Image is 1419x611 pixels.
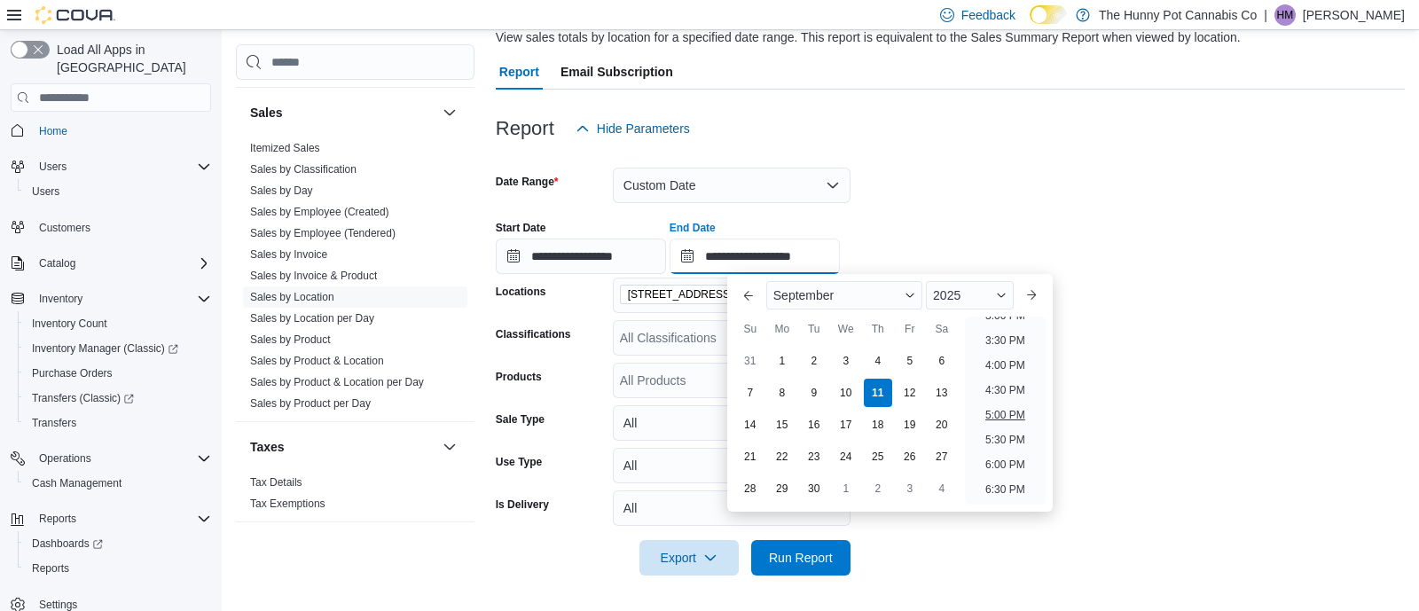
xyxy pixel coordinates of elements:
button: Taxes [250,438,435,456]
button: Next month [1017,281,1046,309]
span: Dashboards [32,537,103,551]
button: Home [4,117,218,143]
span: Purchase Orders [32,366,113,380]
a: Sales by Invoice [250,248,327,261]
span: September [773,288,834,302]
span: Sales by Product [250,333,331,347]
div: day-16 [800,411,828,439]
span: Inventory Manager (Classic) [25,338,211,359]
span: Hide Parameters [597,120,690,137]
input: Press the down key to enter a popover containing a calendar. Press the escape key to close the po... [670,239,840,274]
button: Custom Date [613,168,851,203]
a: Tax Details [250,476,302,489]
li: 6:30 PM [978,479,1032,500]
button: All [613,405,851,441]
span: Inventory [39,292,82,306]
div: Taxes [236,472,474,521]
span: Load All Apps in [GEOGRAPHIC_DATA] [50,41,211,76]
ul: Time [965,317,1046,505]
li: 3:30 PM [978,330,1032,351]
button: Inventory [4,286,218,311]
button: Purchase Orders [18,361,218,386]
div: day-18 [864,411,892,439]
span: Transfers (Classic) [25,388,211,409]
a: Sales by Location per Day [250,312,374,325]
label: Use Type [496,455,542,469]
div: Th [864,315,892,343]
div: day-19 [896,411,924,439]
a: Sales by Product & Location [250,355,384,367]
div: day-17 [832,411,860,439]
div: day-3 [896,474,924,503]
span: Reports [32,508,211,529]
div: day-7 [736,379,764,407]
span: Tax Details [250,475,302,490]
div: Button. Open the month selector. September is currently selected. [766,281,922,309]
a: Purchase Orders [25,363,120,384]
span: Sales by Location [250,290,334,304]
div: We [832,315,860,343]
span: Report [499,54,539,90]
a: Inventory Count [25,313,114,334]
span: 2103 Yonge St [620,285,756,304]
button: Users [18,179,218,204]
span: Cash Management [25,473,211,494]
span: Sales by Employee (Created) [250,205,389,219]
div: Fr [896,315,924,343]
div: day-30 [800,474,828,503]
span: Inventory Count [25,313,211,334]
button: Inventory Count [18,311,218,336]
span: Users [39,160,67,174]
label: Date Range [496,175,559,189]
span: Sales by Day [250,184,313,198]
span: Users [25,181,211,202]
span: Tax Exemptions [250,497,325,511]
button: Sales [439,102,460,123]
div: day-27 [928,443,956,471]
div: Hector Molina [1274,4,1296,26]
span: Itemized Sales [250,141,320,155]
button: Users [32,156,74,177]
a: Inventory Manager (Classic) [25,338,185,359]
img: Cova [35,6,115,24]
a: Sales by Employee (Created) [250,206,389,218]
div: Button. Open the year selector. 2025 is currently selected. [926,281,1014,309]
div: day-8 [768,379,796,407]
button: Reports [4,506,218,531]
div: Sa [928,315,956,343]
label: Is Delivery [496,497,549,512]
a: Sales by Product & Location per Day [250,376,424,388]
a: Home [32,121,74,142]
div: day-21 [736,443,764,471]
button: Catalog [32,253,82,274]
label: Locations [496,285,546,299]
a: Users [25,181,67,202]
li: 5:30 PM [978,429,1032,450]
div: Tu [800,315,828,343]
div: Mo [768,315,796,343]
a: Dashboards [25,533,110,554]
div: September, 2025 [734,345,958,505]
span: Run Report [769,549,833,567]
div: day-10 [832,379,860,407]
div: day-13 [928,379,956,407]
span: HM [1277,4,1294,26]
span: Catalog [32,253,211,274]
div: day-11 [864,379,892,407]
li: 4:00 PM [978,355,1032,376]
p: The Hunny Pot Cannabis Co [1099,4,1257,26]
span: Home [39,124,67,138]
span: Dashboards [25,533,211,554]
div: View sales totals by location for a specified date range. This report is equivalent to the Sales ... [496,28,1241,47]
li: 4:30 PM [978,380,1032,401]
span: Sales by Classification [250,162,357,176]
p: | [1264,4,1267,26]
div: day-22 [768,443,796,471]
li: 7:00 PM [978,504,1032,525]
div: day-14 [736,411,764,439]
div: day-2 [864,474,892,503]
div: day-5 [896,347,924,375]
span: Feedback [961,6,1015,24]
a: Sales by Product per Day [250,397,371,410]
button: Cash Management [18,471,218,496]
